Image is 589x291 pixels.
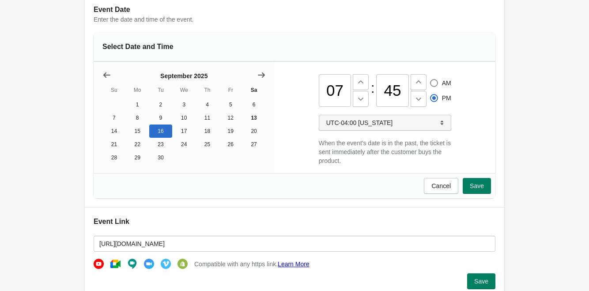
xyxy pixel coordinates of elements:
button: Thursday September 11 2025 [196,111,219,125]
img: zoom-d2aebb472394d9f99a89fc36b09dd972.png [144,259,154,269]
th: Friday [219,82,242,98]
span: Save [470,182,484,189]
button: Monday September 22 2025 [126,138,149,151]
button: Show next month, October 2025 [253,67,269,83]
img: hangout-ee6acdd14049546910bffd711ce10325.png [127,259,137,269]
input: https://secret-url.com [94,236,495,252]
button: Friday September 12 2025 [219,111,242,125]
button: Thursday September 4 2025 [196,98,219,111]
th: Monday [126,82,149,98]
span: Save [474,278,488,285]
button: Saturday September 6 2025 [242,98,266,111]
button: Tuesday September 9 2025 [149,111,173,125]
span: UTC-04:00 [US_STATE] [326,119,393,126]
button: Thursday September 25 2025 [196,138,219,151]
span: When the event's date is in the past, the ticket is sent immediately after the customer buys the ... [319,140,451,164]
div: Select Date and Time [102,42,218,52]
button: Friday September 5 2025 [219,98,242,111]
button: Tuesday September 30 2025 [149,151,173,164]
button: Wednesday September 24 2025 [172,138,196,151]
button: Friday September 26 2025 [219,138,242,151]
button: Monday September 15 2025 [126,125,149,138]
img: google-meeting-003a4ac0a6bd29934347c2d6ec0e8d4d.png [110,259,121,269]
button: Monday September 8 2025 [126,111,149,125]
button: Monday September 1 2025 [126,98,149,111]
button: Wednesday September 10 2025 [172,111,196,125]
button: Today Saturday September 13 2025 [242,111,266,125]
button: Sunday September 28 2025 [102,151,126,164]
h2: Event Link [94,216,495,227]
div: : [371,83,375,92]
button: Friday September 19 2025 [219,125,242,138]
button: Tuesday September 16 2025 [149,125,173,138]
button: Cancel [424,178,458,194]
button: Sunday September 14 2025 [102,125,126,138]
button: Thursday September 18 2025 [196,125,219,138]
span: Compatible with any https link. [194,260,310,268]
img: vimeo-560bbffc7e56379122b0da8638c6b73a.png [161,259,171,269]
th: Thursday [196,82,219,98]
button: Saturday September 20 2025 [242,125,266,138]
th: Saturday [242,82,266,98]
img: shopify-b17b33348d1e82e582ef0e2c9e9faf47.png [177,259,188,269]
img: youtube-b4f2b64af1b614ce26dc15ab005f3ec1.png [94,259,104,269]
button: Sunday September 7 2025 [102,111,126,125]
span: AM [442,79,451,87]
span: PM [442,94,451,102]
button: UTC-04:00 [US_STATE] [319,115,451,131]
span: Cancel [431,182,451,189]
a: Learn More [278,261,310,268]
th: Wednesday [172,82,196,98]
button: Wednesday September 3 2025 [172,98,196,111]
button: Wednesday September 17 2025 [172,125,196,138]
button: Show previous month, August 2025 [99,67,115,83]
h2: Event Date [94,4,495,15]
button: Tuesday September 23 2025 [149,138,173,151]
th: Sunday [102,82,126,98]
th: Tuesday [149,82,173,98]
button: Monday September 29 2025 [126,151,149,164]
button: Saturday September 27 2025 [242,138,266,151]
button: Save [467,273,495,289]
button: Save [463,178,491,194]
span: Enter the date and time of the event. [94,16,193,23]
button: Tuesday September 2 2025 [149,98,173,111]
button: Sunday September 21 2025 [102,138,126,151]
